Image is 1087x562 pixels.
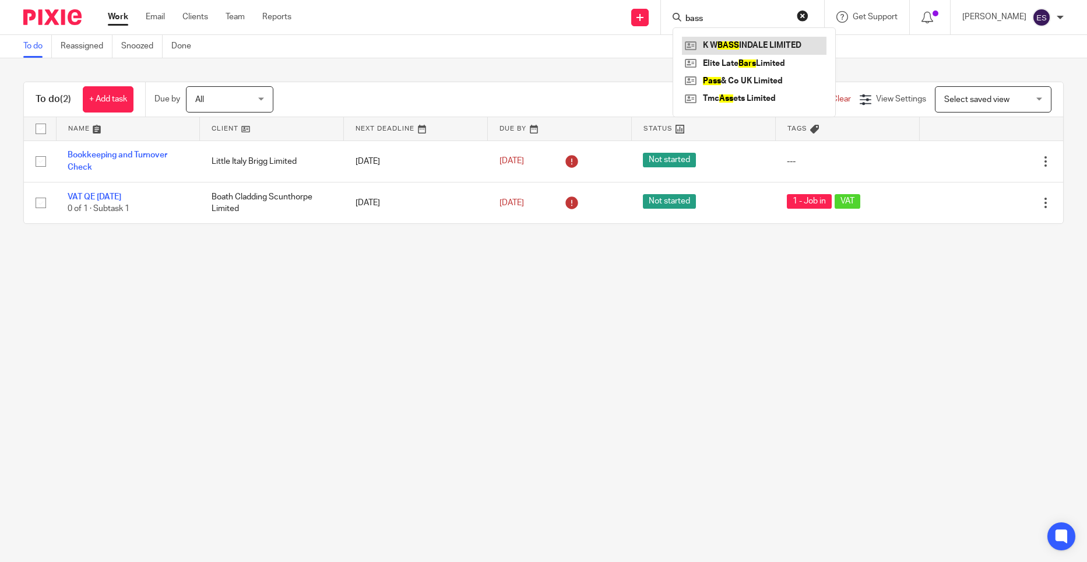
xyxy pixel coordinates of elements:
a: Clear [832,95,851,103]
button: Clear [797,10,808,22]
a: Work [108,11,128,23]
td: [DATE] [344,182,488,223]
a: To do [23,35,52,58]
a: Done [171,35,200,58]
img: Pixie [23,9,82,25]
span: Not started [643,194,696,209]
a: Email [146,11,165,23]
span: [DATE] [499,157,524,166]
span: 0 of 1 · Subtask 1 [68,205,129,213]
td: Boath Cladding Scunthorpe Limited [200,182,344,223]
p: Due by [154,93,180,105]
span: Tags [787,125,807,132]
span: View Settings [876,95,926,103]
span: All [195,96,204,104]
a: Bookkeeping and Turnover Check [68,151,167,171]
a: + Add task [83,86,133,113]
span: [DATE] [499,199,524,207]
td: Little Italy Brigg Limited [200,140,344,182]
span: Get Support [853,13,898,21]
span: VAT [835,194,860,209]
span: Not started [643,153,696,167]
span: Select saved view [944,96,1009,104]
h1: To do [36,93,71,106]
p: [PERSON_NAME] [962,11,1026,23]
div: --- [787,156,907,167]
input: Search [684,14,789,24]
a: Clients [182,11,208,23]
a: VAT QE [DATE] [68,193,121,201]
td: [DATE] [344,140,488,182]
img: svg%3E [1032,8,1051,27]
span: 1 - Job in [787,194,832,209]
a: Snoozed [121,35,163,58]
a: Reassigned [61,35,112,58]
span: (2) [60,94,71,104]
a: Reports [262,11,291,23]
a: Team [226,11,245,23]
